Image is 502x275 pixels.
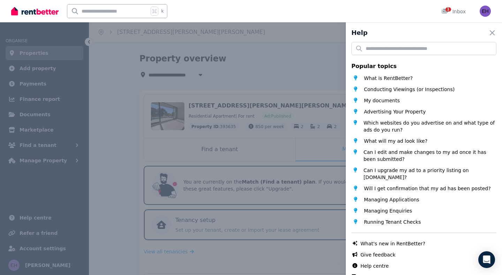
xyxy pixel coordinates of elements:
span: Conducting Viewings (or Inspections) [364,86,455,93]
a: Give feedback [360,251,395,258]
h2: Help [351,28,367,38]
span: Managing Enquiries [364,207,412,214]
span: Will I get confirmation that my ad has been posted? [364,185,491,192]
div: Open Intercom Messenger [478,251,495,268]
span: Managing Applications [364,196,419,203]
span: What will my ad look like? [364,137,427,144]
span: Advertising Your Property [364,108,426,115]
a: What's new in RentBetter? [360,240,425,247]
p: Popular topics [351,62,496,70]
span: Which websites do you advertise on and what type of ads do you run? [364,119,496,133]
span: My documents [364,97,400,104]
span: Running Tenant Checks [364,218,421,225]
a: Help centre [360,262,389,269]
span: What is RentBetter? [364,75,413,82]
span: Can I edit and make changes to my ad once it has been submitted? [364,149,496,163]
span: Can I upgrade my ad to a priority listing on [DOMAIN_NAME]? [364,167,496,181]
